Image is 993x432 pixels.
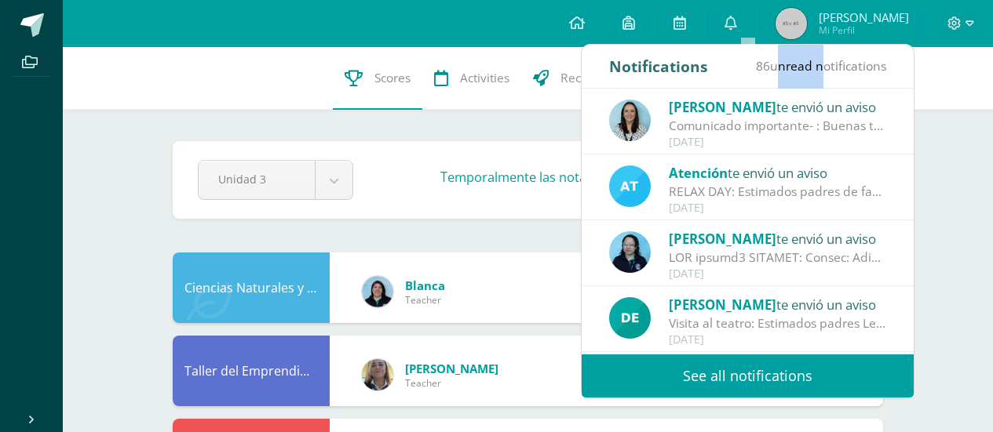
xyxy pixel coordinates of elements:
a: See all notifications [582,354,914,398]
a: Blanca [405,278,445,293]
div: [DATE] [669,333,887,347]
span: [PERSON_NAME] [819,9,909,25]
span: Mi Perfil [819,24,909,37]
img: ed95eabce992783372cd1b1830771598.png [609,231,651,273]
div: te envió un aviso [669,228,887,249]
h3: Temporalmente las notas . [440,168,783,186]
div: RELAX DAY: Estimados padres de familia, Les compartimos el información importante. Feliz tarde. [669,183,887,201]
div: te envió un aviso [669,96,887,117]
a: Unidad 3 [199,161,352,199]
div: [DATE] [669,267,887,281]
div: te envió un aviso [669,162,887,183]
a: Activities [422,47,521,110]
span: [PERSON_NAME] [669,98,776,116]
span: Scores [374,70,411,86]
span: Record [560,70,600,86]
img: 45x45 [776,8,807,39]
span: Teacher [405,376,498,390]
img: 9fa0c54c0c68d676f2f0303209928c54.png [609,297,651,339]
a: Scores [333,47,422,110]
div: te envió un aviso [669,294,887,314]
div: Notifications [609,45,708,88]
a: Record [521,47,611,110]
img: 9fc725f787f6a993fc92a288b7a8b70c.png [609,165,651,207]
span: 86 [756,57,770,74]
span: unread notifications [756,57,886,74]
div: Visita al teatro: Estimados padres Les informamos sobre la actividad de la visita al teatro. Espe... [669,314,887,332]
div: [DATE] [669,201,887,215]
div: [DATE] [669,136,887,149]
img: 6df1b4a1ab8e0111982930b53d21c0fa.png [362,276,393,307]
span: [PERSON_NAME] [669,230,776,248]
span: Teacher [405,293,445,307]
div: Comunicado importante- : Buenas tardes estimados padres de familia, Les compartimos información i... [669,117,887,135]
span: [PERSON_NAME] [669,296,776,314]
div: PMA unidad3 ÁLGEBRA: Asunto: Notificación y Entrega de PMA de (área) Estimados padres de familia,... [669,249,887,267]
span: Activities [460,70,509,86]
img: c96224e79309de7917ae934cbb5c0b01.png [362,359,393,390]
img: aed16db0a88ebd6752f21681ad1200a1.png [609,100,651,141]
a: [PERSON_NAME] [405,361,498,376]
div: Ciencias Naturales y Lab [173,252,330,323]
span: Atención [669,164,728,182]
div: Taller del Emprendimiento [173,336,330,406]
span: Unidad 3 [218,161,295,198]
